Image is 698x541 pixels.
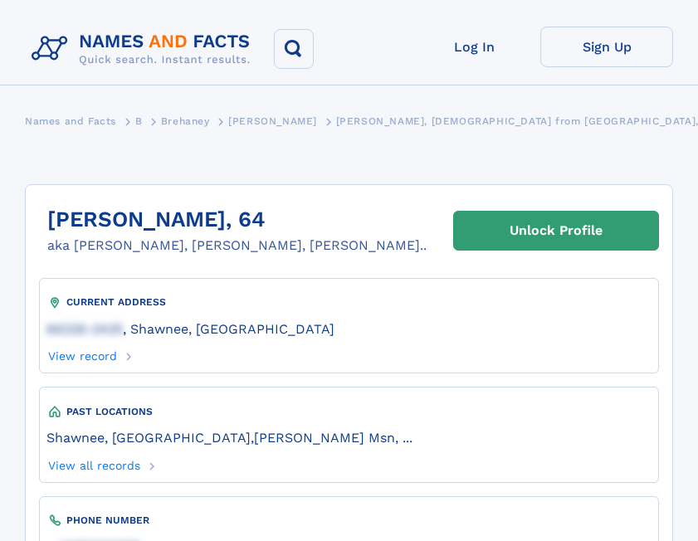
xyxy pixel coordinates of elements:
a: [PERSON_NAME] Msn, ... [254,428,412,446]
a: Unlock Profile [453,211,659,251]
div: CURRENT ADDRESS [46,295,652,311]
a: View record [46,344,117,363]
span: B [135,115,143,127]
a: 66226-2425, Shawnee, [GEOGRAPHIC_DATA] [46,319,334,337]
a: Sign Up [540,27,673,67]
a: [PERSON_NAME] [228,110,317,131]
div: Unlock Profile [510,212,603,250]
div: aka [PERSON_NAME], [PERSON_NAME], [PERSON_NAME].. [47,236,427,256]
h1: [PERSON_NAME], 64 [47,207,427,232]
div: PAST LOCATIONS [46,403,652,420]
img: Logo Names and Facts [25,27,264,71]
div: , [46,420,652,454]
span: Brehaney [161,115,210,127]
a: Names and Facts [25,110,116,131]
a: Log In [408,27,540,67]
span: 66226-2425 [46,321,123,337]
a: View all records [46,454,140,472]
a: B [135,110,143,131]
div: PHONE NUMBER [46,512,652,529]
button: Search Button [274,29,314,69]
img: search-icon [281,37,307,62]
a: Shawnee, [GEOGRAPHIC_DATA] [46,428,251,446]
span: [PERSON_NAME] [228,115,317,127]
a: Brehaney [161,110,210,131]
